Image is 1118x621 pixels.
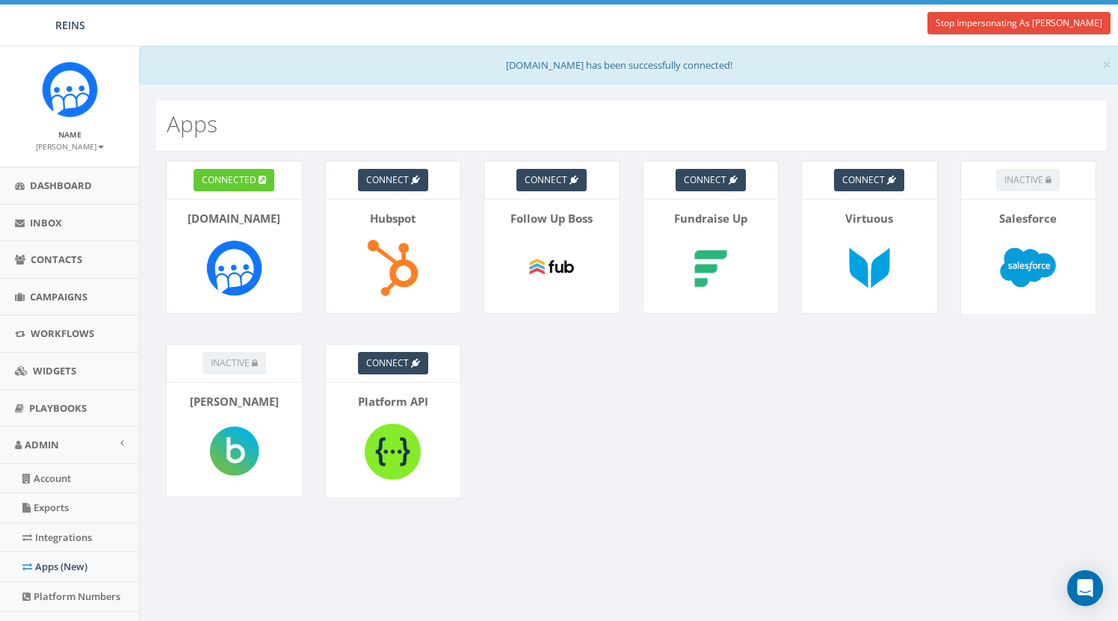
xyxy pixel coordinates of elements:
span: Admin [25,438,59,451]
img: Hubspot-logo [359,235,427,302]
img: Follow Up Boss-logo [518,235,585,302]
p: [PERSON_NAME] [178,394,291,410]
p: Virtuous [813,211,926,226]
div: Open Intercom Messenger [1067,570,1103,606]
span: connect [684,173,726,186]
span: inactive [211,356,250,369]
p: Hubspot [337,211,450,226]
span: × [1102,54,1111,75]
span: inactive [1004,173,1043,186]
span: connected [202,173,256,186]
img: Rally_Corp_Icon_1.png [42,61,98,117]
p: [DOMAIN_NAME] [178,211,291,226]
p: Follow Up Boss [495,211,608,226]
img: Platform API-logo [359,417,427,486]
button: inactive [203,352,266,374]
button: inactive [996,169,1060,191]
img: Virtuous-logo [836,235,903,302]
a: [PERSON_NAME] [36,139,104,152]
span: Playbooks [29,401,87,415]
button: Close [1102,57,1111,72]
a: connect [516,169,587,191]
a: connect [676,169,746,191]
a: connect [358,169,428,191]
img: Rally.so-logo [200,235,268,302]
span: REINS [55,18,85,32]
span: Widgets [33,364,76,377]
a: connect [358,352,428,374]
span: connect [525,173,567,186]
small: Name [58,129,81,140]
small: [PERSON_NAME] [36,141,104,152]
span: Workflows [31,327,94,340]
span: connect [842,173,885,186]
span: connect [366,173,409,186]
span: Campaigns [30,290,87,303]
span: connect [366,356,409,369]
img: Fundraise Up-logo [677,235,744,302]
a: connect [834,169,904,191]
p: Fundraise Up [655,211,768,226]
p: Platform API [337,394,450,410]
span: Dashboard [30,179,92,192]
h2: Apps [167,111,217,136]
a: connected [194,169,274,191]
img: Blackbaud-logo [200,417,268,484]
p: Salesforce [972,211,1085,226]
span: Inbox [30,216,62,229]
span: Contacts [31,253,82,266]
img: Salesforce-logo [995,235,1062,303]
a: Stop Impersonating As [PERSON_NAME] [927,12,1111,34]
